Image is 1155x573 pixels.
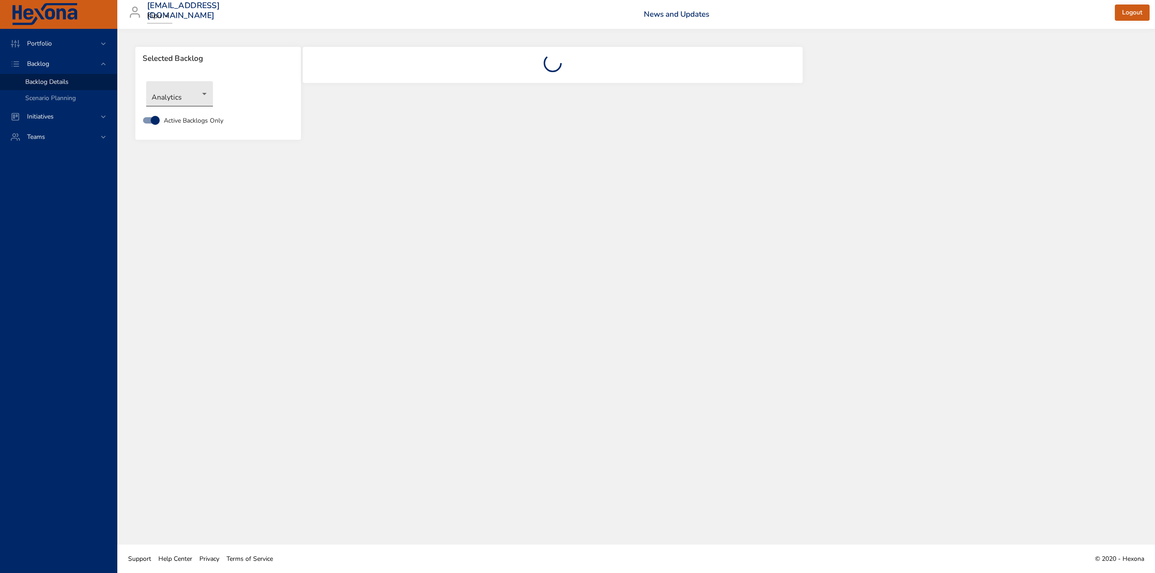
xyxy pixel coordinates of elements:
[155,549,196,569] a: Help Center
[125,549,155,569] a: Support
[146,81,213,106] div: Analytics
[196,549,223,569] a: Privacy
[25,78,69,86] span: Backlog Details
[147,1,220,20] h3: [EMAIL_ADDRESS][DOMAIN_NAME]
[226,555,273,563] span: Terms of Service
[223,549,277,569] a: Terms of Service
[20,39,59,48] span: Portfolio
[1115,5,1150,21] button: Logout
[1122,7,1142,18] span: Logout
[20,112,61,121] span: Initiatives
[20,60,56,68] span: Backlog
[128,555,151,563] span: Support
[25,94,76,102] span: Scenario Planning
[199,555,219,563] span: Privacy
[20,133,52,141] span: Teams
[147,9,172,23] div: Kipu
[1095,555,1144,563] span: © 2020 - Hexona
[644,9,709,19] a: News and Updates
[164,116,223,125] span: Active Backlogs Only
[11,3,79,26] img: Hexona
[158,555,192,563] span: Help Center
[143,54,294,63] span: Selected Backlog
